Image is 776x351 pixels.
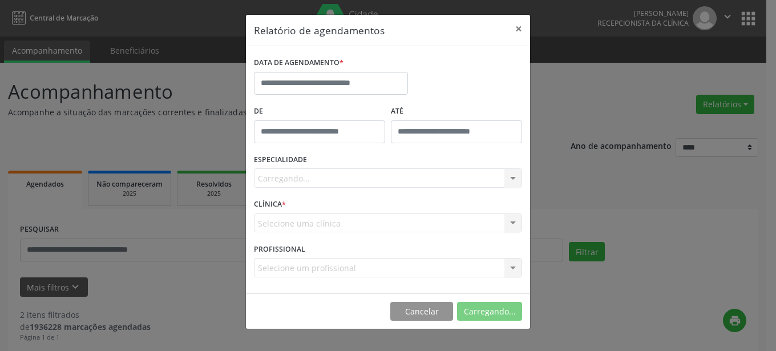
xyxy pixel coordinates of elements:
[254,54,343,72] label: DATA DE AGENDAMENTO
[254,103,385,120] label: De
[254,240,305,258] label: PROFISSIONAL
[391,103,522,120] label: ATÉ
[254,151,307,169] label: ESPECIALIDADE
[457,302,522,321] button: Carregando...
[390,302,453,321] button: Cancelar
[507,15,530,43] button: Close
[254,23,385,38] h5: Relatório de agendamentos
[254,196,286,213] label: CLÍNICA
